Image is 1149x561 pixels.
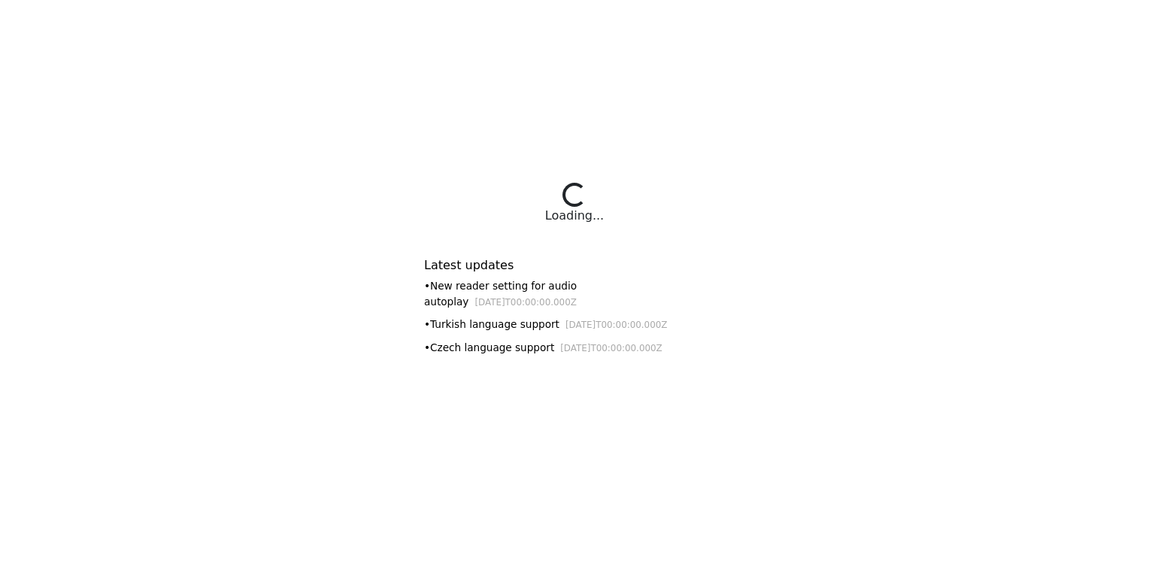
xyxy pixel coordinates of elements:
small: [DATE]T00:00:00.000Z [474,297,577,308]
div: • Czech language support [424,340,725,356]
div: • New reader setting for audio autoplay [424,278,725,309]
small: [DATE]T00:00:00.000Z [560,343,662,353]
h6: Latest updates [424,258,725,272]
div: Loading... [545,207,604,225]
div: • Turkish language support [424,317,725,332]
small: [DATE]T00:00:00.000Z [565,320,668,330]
